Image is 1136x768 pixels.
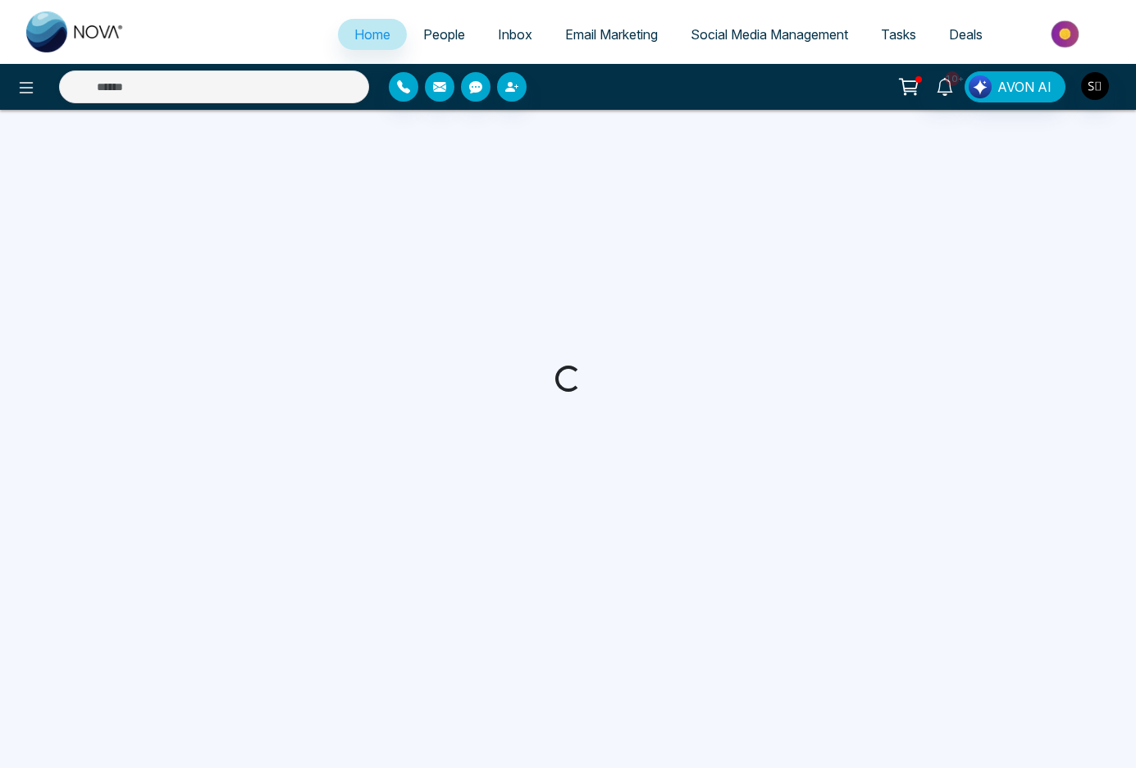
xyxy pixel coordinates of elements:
[674,19,865,50] a: Social Media Management
[1081,72,1109,100] img: User Avatar
[691,26,848,43] span: Social Media Management
[925,71,965,100] a: 10+
[26,11,125,52] img: Nova CRM Logo
[865,19,933,50] a: Tasks
[945,71,960,86] span: 10+
[423,26,465,43] span: People
[481,19,549,50] a: Inbox
[965,71,1065,102] button: AVON AI
[949,26,983,43] span: Deals
[354,26,390,43] span: Home
[338,19,407,50] a: Home
[565,26,658,43] span: Email Marketing
[407,19,481,50] a: People
[881,26,916,43] span: Tasks
[1007,16,1126,52] img: Market-place.gif
[549,19,674,50] a: Email Marketing
[933,19,999,50] a: Deals
[969,75,992,98] img: Lead Flow
[997,77,1052,97] span: AVON AI
[498,26,532,43] span: Inbox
